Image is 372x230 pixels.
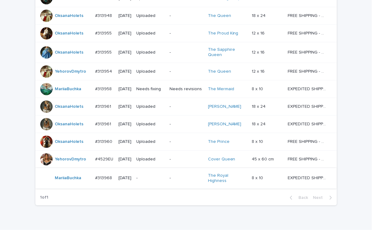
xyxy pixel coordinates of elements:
p: [DATE] [118,176,132,181]
p: [DATE] [118,157,132,162]
a: The Queen [208,69,231,74]
tr: OksanaHolets #313955#313955 [DATE]Uploaded-The Proud King 12 x 1612 x 16 FREE SHIPPING - preview ... [35,25,337,42]
span: Back [295,196,308,200]
a: The Sapphire Queen [208,47,246,58]
a: OksanaHolets [55,50,84,55]
p: [DATE] [118,50,132,55]
p: #313948 [95,12,113,18]
a: OksanaHolets [55,31,84,36]
p: - [170,31,203,36]
p: [DATE] [118,139,132,144]
p: - [170,69,203,74]
p: #4529EU [95,155,114,162]
p: Needs fixing [136,87,165,92]
p: Uploaded [136,104,165,109]
a: MariiaBuchka [55,176,82,181]
tr: OksanaHolets #313960#313960 [DATE]Uploaded-The Prince 8 x 108 x 10 FREE SHIPPING - preview in 1-2... [35,133,337,150]
p: - [170,139,203,144]
p: - [170,176,203,181]
p: Needs revisions [170,87,203,92]
p: - [136,176,165,181]
p: 12 x 16 [252,68,266,74]
p: [DATE] [118,13,132,18]
a: The Mermaid [208,87,234,92]
p: Uploaded [136,31,165,36]
p: FREE SHIPPING - preview in 1-2 business days, after your approval delivery will take 5-10 b.d. [288,30,327,36]
p: #313955 [95,30,113,36]
p: 18 x 24 [252,120,267,127]
tr: MariiaBuchka #313968#313968 [DATE]--The Royal Highness 8 x 108 x 10 EXPEDITED SHIPPING - preview ... [35,168,337,188]
button: Next [311,195,337,200]
p: #313960 [95,138,114,144]
a: The Queen [208,13,231,18]
a: MariiaBuchka [55,87,82,92]
p: 18 x 24 [252,12,267,18]
p: 8 x 10 [252,85,265,92]
p: [DATE] [118,69,132,74]
a: Cover Queen [208,157,235,162]
p: EXPEDITED SHIPPING - preview in 1 business day; delivery up to 5 business days after your approval. [288,85,327,92]
a: OksanaHolets [55,104,84,109]
p: - [170,157,203,162]
a: YehorovDmytro [55,69,86,74]
p: Uploaded [136,122,165,127]
p: FREE SHIPPING - preview in 1-2 business days, after your approval delivery will take 5-10 b.d. [288,12,327,18]
p: - [170,122,203,127]
p: 12 x 16 [252,49,266,55]
p: 1 of 1 [35,190,54,205]
button: Back [285,195,311,200]
p: Uploaded [136,13,165,18]
p: [DATE] [118,31,132,36]
a: [PERSON_NAME] [208,104,242,109]
a: The Prince [208,139,230,144]
a: The Royal Highness [208,173,246,184]
p: 8 x 10 [252,174,265,181]
a: OksanaHolets [55,122,84,127]
p: #313961 [95,120,112,127]
p: EXPEDITED SHIPPING - preview in 1 business day; delivery up to 5 business days after your approval. [288,103,327,109]
p: #313958 [95,85,113,92]
tr: YehorovDmytro #4529EU#4529EU [DATE]Uploaded-Cover Queen 45 x 60 cm45 x 60 cm FREE SHIPPING - prev... [35,150,337,168]
a: [PERSON_NAME] [208,122,242,127]
p: 8 x 10 [252,138,265,144]
p: [DATE] [118,104,132,109]
p: 12 x 16 [252,30,266,36]
p: - [170,50,203,55]
p: - [170,13,203,18]
p: FREE SHIPPING - preview in 1-2 business days, after your approval delivery will take 5-10 b.d. [288,49,327,55]
p: Uploaded [136,157,165,162]
span: Next [313,196,327,200]
tr: OksanaHolets #313961#313961 [DATE]Uploaded-[PERSON_NAME] 18 x 2418 x 24 EXPEDITED SHIPPING - prev... [35,98,337,115]
p: EXPEDITED SHIPPING - preview in 1 business day; delivery up to 5 business days after your approval. [288,120,327,127]
p: [DATE] [118,87,132,92]
a: OksanaHolets [55,13,84,18]
a: YehorovDmytro [55,157,86,162]
p: #313955 [95,49,113,55]
p: 45 x 60 cm [252,155,275,162]
tr: OksanaHolets #313955#313955 [DATE]Uploaded-The Sapphire Queen 12 x 1612 x 16 FREE SHIPPING - prev... [35,42,337,63]
p: FREE SHIPPING - preview in 1-2 business days, after your approval delivery will take 6-10 busines... [288,155,327,162]
p: Uploaded [136,69,165,74]
p: EXPEDITED SHIPPING - preview in 1 business day; delivery up to 5 business days after your approval. [288,174,327,181]
a: The Proud King [208,31,238,36]
p: Uploaded [136,50,165,55]
p: #313968 [95,174,113,181]
tr: OksanaHolets #313948#313948 [DATE]Uploaded-The Queen 18 x 2418 x 24 FREE SHIPPING - preview in 1-... [35,7,337,25]
p: FREE SHIPPING - preview in 1-2 business days, after your approval delivery will take 5-10 b.d. [288,68,327,74]
tr: OksanaHolets #313961#313961 [DATE]Uploaded-[PERSON_NAME] 18 x 2418 x 24 EXPEDITED SHIPPING - prev... [35,115,337,133]
a: OksanaHolets [55,139,84,144]
tr: MariiaBuchka #313958#313958 [DATE]Needs fixingNeeds revisionsThe Mermaid 8 x 108 x 10 EXPEDITED S... [35,80,337,98]
p: FREE SHIPPING - preview in 1-2 business days, after your approval delivery will take 5-10 b.d. [288,138,327,144]
p: [DATE] [118,122,132,127]
p: 18 x 24 [252,103,267,109]
p: Uploaded [136,139,165,144]
p: - [170,104,203,109]
p: #313961 [95,103,112,109]
tr: YehorovDmytro #313954#313954 [DATE]Uploaded-The Queen 12 x 1612 x 16 FREE SHIPPING - preview in 1... [35,63,337,80]
p: #313954 [95,68,113,74]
